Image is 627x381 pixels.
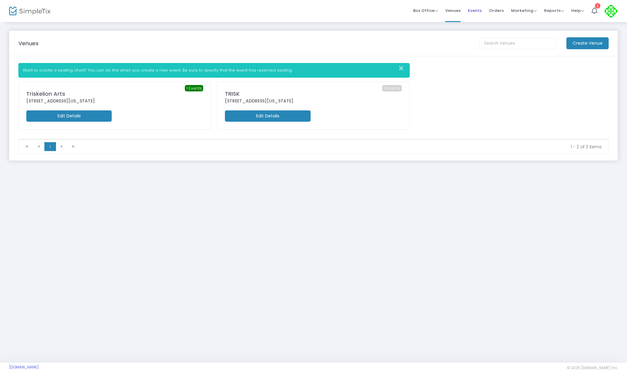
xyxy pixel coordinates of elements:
[397,63,409,73] button: Close
[225,110,310,122] m-button: Edit Details
[26,110,112,122] m-button: Edit Details
[185,85,203,92] span: 1 Events
[595,3,600,9] div: 1
[571,8,584,13] span: Help
[26,90,203,98] div: Triskelion Arts
[44,142,56,151] span: Page 1
[511,8,537,13] span: Marketing
[19,139,608,139] div: Data table
[445,3,461,18] span: Venues
[567,365,618,370] span: © 2025 [DOMAIN_NAME] Inc.
[480,37,556,49] input: Search Venues
[18,39,39,47] m-panel-title: Venues
[544,8,564,13] span: Reports
[382,85,402,92] span: 0 Events
[489,3,504,18] span: Orders
[9,365,39,370] a: [DOMAIN_NAME]
[566,37,609,49] m-button: Create Venue
[413,8,438,13] span: Box Office
[18,63,410,78] div: Want to create a seating chart? You can do this when you create a new event. Be sure to specify t...
[468,3,482,18] span: Events
[84,144,602,150] kendo-pager-info: 1 - 2 of 2 items
[225,90,402,98] div: TRISK
[225,98,402,104] div: [STREET_ADDRESS][US_STATE]
[26,98,203,104] div: [STREET_ADDRESS][US_STATE]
